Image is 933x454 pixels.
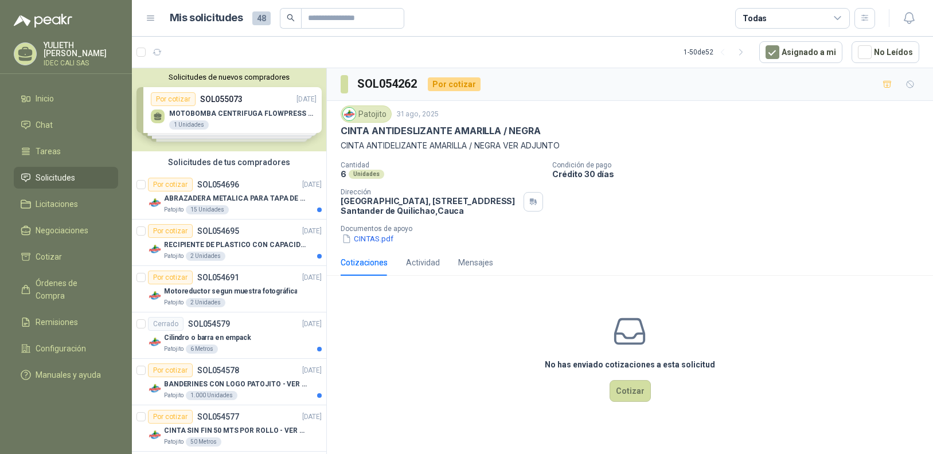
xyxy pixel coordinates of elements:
[188,320,230,328] p: SOL054579
[302,412,322,422] p: [DATE]
[396,109,439,120] p: 31 ago, 2025
[36,198,78,210] span: Licitaciones
[36,119,53,131] span: Chat
[302,179,322,190] p: [DATE]
[36,171,75,184] span: Solicitudes
[186,345,218,354] div: 6 Metros
[36,224,88,237] span: Negociaciones
[302,272,322,283] p: [DATE]
[14,140,118,162] a: Tareas
[14,88,118,109] a: Inicio
[164,286,297,297] p: Motoreductor segun muestra fotográfica
[684,43,750,61] div: 1 - 50 de 52
[132,68,326,151] div: Solicitudes de nuevos compradoresPor cotizarSOL055073[DATE] MOTOBOMBA CENTRIFUGA FLOWPRESS 1.5HP-...
[148,410,193,424] div: Por cotizar
[186,298,225,307] div: 2 Unidades
[852,41,919,63] button: No Leídos
[36,92,54,105] span: Inicio
[148,224,193,238] div: Por cotizar
[302,365,322,376] p: [DATE]
[341,188,519,196] p: Dirección
[14,364,118,386] a: Manuales y ayuda
[14,311,118,333] a: Remisiones
[341,169,346,179] p: 6
[132,151,326,173] div: Solicitudes de tus compradores
[186,252,225,261] div: 2 Unidades
[186,437,221,447] div: 50 Metros
[148,382,162,396] img: Company Logo
[14,167,118,189] a: Solicitudes
[36,251,62,263] span: Cotizar
[148,271,193,284] div: Por cotizar
[14,193,118,215] a: Licitaciones
[406,256,440,269] div: Actividad
[341,161,543,169] p: Cantidad
[743,12,767,25] div: Todas
[148,335,162,349] img: Company Logo
[148,242,162,256] img: Company Logo
[148,178,193,191] div: Por cotizar
[132,312,326,359] a: CerradoSOL054579[DATE] Company LogoCilindro o barra en empackPatojito6 Metros
[341,139,919,152] p: CINTA ANTIDELIZANTE AMARILLA / NEGRA VER ADJUNTO
[164,193,307,204] p: ABRAZADERA METALICA PARA TAPA DE TAMBOR DE PLASTICO DE 50 LT
[545,358,715,371] h3: No has enviado cotizaciones a esta solicitud
[341,225,928,233] p: Documentos de apoyo
[132,173,326,220] a: Por cotizarSOL054696[DATE] Company LogoABRAZADERA METALICA PARA TAPA DE TAMBOR DE PLASTICO DE 50 ...
[14,272,118,307] a: Órdenes de Compra
[14,14,72,28] img: Logo peakr
[349,170,384,179] div: Unidades
[132,359,326,405] a: Por cotizarSOL054578[DATE] Company LogoBANDERINES CON LOGO PATOJITO - VER DOC ADJUNTOPatojito1.00...
[164,345,184,354] p: Patojito
[164,332,251,343] p: Cilindro o barra en empack
[552,161,928,169] p: Condición de pago
[136,73,322,81] button: Solicitudes de nuevos compradores
[164,391,184,400] p: Patojito
[148,317,184,331] div: Cerrado
[148,428,162,442] img: Company Logo
[343,108,356,120] img: Company Logo
[164,252,184,261] p: Patojito
[164,379,307,390] p: BANDERINES CON LOGO PATOJITO - VER DOC ADJUNTO
[36,316,78,328] span: Remisiones
[197,227,239,235] p: SOL054695
[428,77,481,91] div: Por cotizar
[357,75,419,93] h3: SOL054262
[164,425,307,436] p: CINTA SIN FIN 50 MTS POR ROLLO - VER DOC ADJUNTO
[36,277,107,302] span: Órdenes de Compra
[164,298,184,307] p: Patojito
[148,289,162,303] img: Company Logo
[341,105,392,123] div: Patojito
[341,196,519,216] p: [GEOGRAPHIC_DATA], [STREET_ADDRESS] Santander de Quilichao , Cauca
[36,369,101,381] span: Manuales y ayuda
[197,181,239,189] p: SOL054696
[164,240,307,251] p: RECIPIENTE DE PLASTICO CON CAPACIDAD DE 1.8 LT PARA LA EXTRACCIÓN MANUAL DE LIQUIDOS
[287,14,295,22] span: search
[14,114,118,136] a: Chat
[610,380,651,402] button: Cotizar
[341,125,540,137] p: CINTA ANTIDESLIZANTE AMARILLA / NEGRA
[14,220,118,241] a: Negociaciones
[148,363,193,377] div: Por cotizar
[148,196,162,210] img: Company Logo
[302,319,322,330] p: [DATE]
[36,342,86,355] span: Configuración
[252,11,271,25] span: 48
[164,437,184,447] p: Patojito
[186,205,229,214] div: 15 Unidades
[759,41,842,63] button: Asignado a mi
[170,10,243,26] h1: Mis solicitudes
[36,145,61,158] span: Tareas
[132,220,326,266] a: Por cotizarSOL054695[DATE] Company LogoRECIPIENTE DE PLASTICO CON CAPACIDAD DE 1.8 LT PARA LA EXT...
[186,391,237,400] div: 1.000 Unidades
[132,266,326,312] a: Por cotizarSOL054691[DATE] Company LogoMotoreductor segun muestra fotográficaPatojito2 Unidades
[197,273,239,281] p: SOL054691
[458,256,493,269] div: Mensajes
[132,405,326,452] a: Por cotizarSOL054577[DATE] Company LogoCINTA SIN FIN 50 MTS POR ROLLO - VER DOC ADJUNTOPatojito50...
[341,233,395,245] button: CINTAS.pdf
[197,413,239,421] p: SOL054577
[341,256,388,269] div: Cotizaciones
[552,169,928,179] p: Crédito 30 días
[44,60,118,66] p: IDEC CALI SAS
[164,205,184,214] p: Patojito
[44,41,118,57] p: YULIETH [PERSON_NAME]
